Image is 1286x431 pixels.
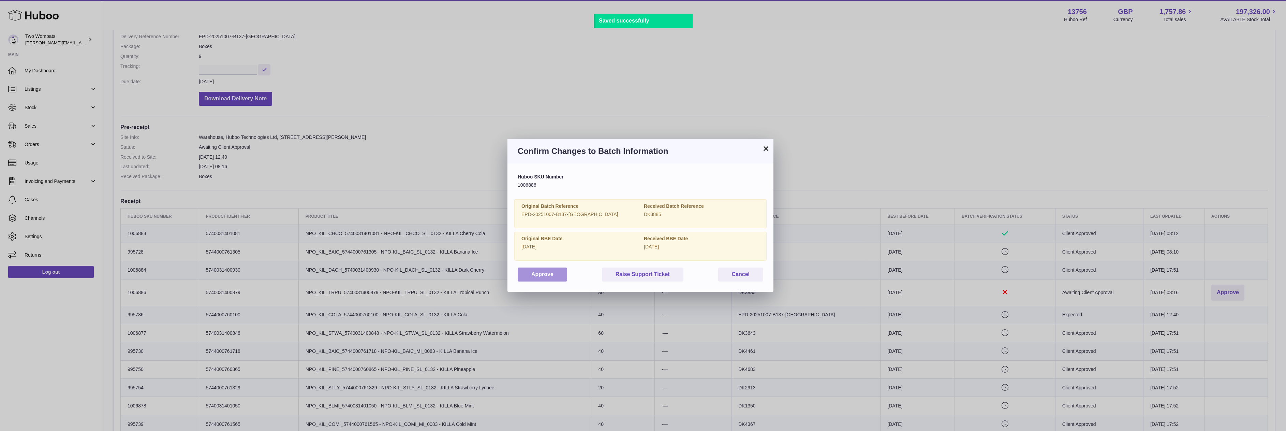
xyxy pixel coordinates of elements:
div: Saved successfully [599,17,689,25]
button: × [762,144,770,153]
label: Original Batch Reference [521,203,637,210]
div: 1006886 [518,174,763,188]
button: Cancel [718,268,763,282]
label: Original BBE Date [521,235,637,242]
button: Approve [518,268,567,282]
p: [DATE] [521,244,637,250]
label: Received BBE Date [644,235,759,242]
button: Raise Support Ticket [602,268,683,282]
p: DK3885 [644,211,759,218]
p: EPD-20251007-B137-[GEOGRAPHIC_DATA] [521,211,637,218]
label: Huboo SKU Number [518,174,763,180]
label: Received Batch Reference [644,203,759,210]
h3: Confirm Changes to Batch Information [518,146,763,157]
p: [DATE] [644,244,759,250]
